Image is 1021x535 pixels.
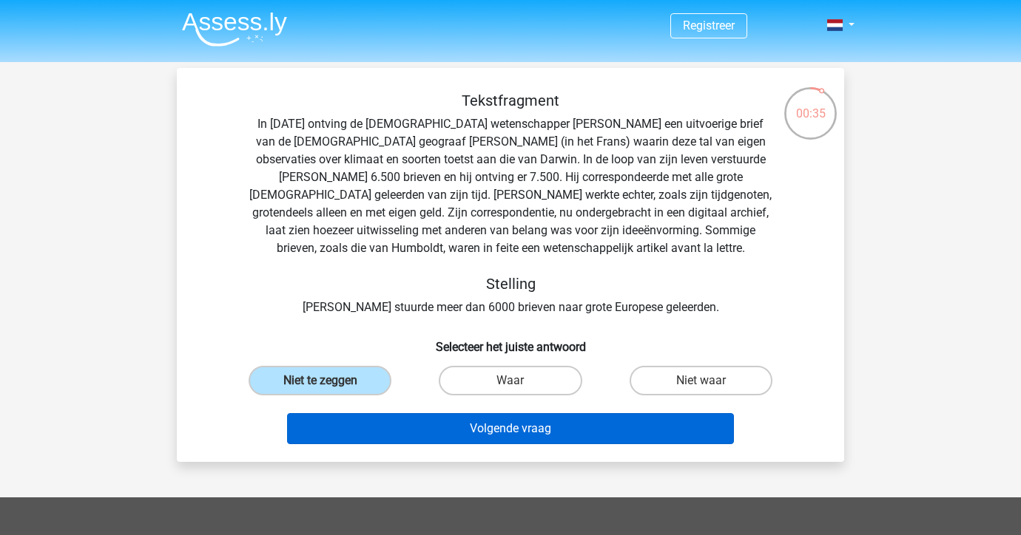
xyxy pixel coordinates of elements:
[248,275,773,293] h5: Stelling
[248,92,773,109] h5: Tekstfragment
[439,366,582,395] label: Waar
[630,366,772,395] label: Niet waar
[201,328,820,354] h6: Selecteer het juiste antwoord
[683,18,735,33] a: Registreer
[249,366,391,395] label: Niet te zeggen
[182,12,287,47] img: Assessly
[783,86,838,123] div: 00:35
[201,92,820,316] div: In [DATE] ontving de [DEMOGRAPHIC_DATA] wetenschapper [PERSON_NAME] een uitvoerige brief van de [...
[287,413,735,444] button: Volgende vraag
